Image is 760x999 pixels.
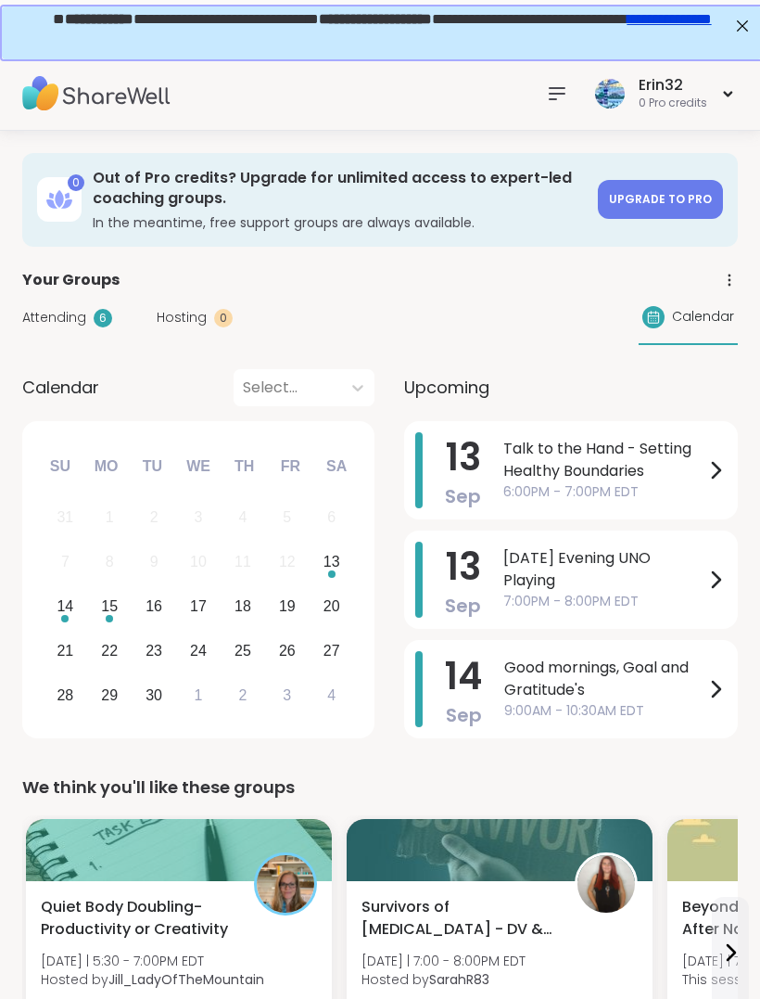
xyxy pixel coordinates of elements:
div: Choose Wednesday, October 1st, 2025 [179,675,219,715]
div: 27 [323,638,340,663]
div: 0 [214,309,233,327]
div: Not available Wednesday, September 10th, 2025 [179,542,219,582]
div: 0 [68,174,84,191]
div: 25 [234,638,251,663]
span: 9:00AM - 10:30AM EDT [504,701,704,721]
span: Hosted by [361,970,526,989]
span: Calendar [22,375,99,400]
h3: In the meantime, free support groups are always available. [93,213,587,232]
div: Not available Tuesday, September 9th, 2025 [134,542,174,582]
span: Talk to the Hand - Setting Healthy Boundaries [503,438,704,482]
div: Choose Monday, September 15th, 2025 [90,586,130,626]
div: 19 [279,594,296,619]
div: 4 [238,505,247,530]
div: Choose Friday, September 26th, 2025 [267,631,307,671]
div: Choose Thursday, September 18th, 2025 [223,586,263,626]
span: Hosting [157,308,207,327]
div: 22 [101,638,118,663]
div: 30 [146,683,162,708]
div: Su [40,445,81,486]
div: 24 [190,638,207,663]
span: [DATE] | 7:00 - 8:00PM EDT [361,952,526,970]
div: Not available Thursday, September 11th, 2025 [223,542,263,582]
div: Choose Friday, September 19th, 2025 [267,586,307,626]
div: 6 [327,505,336,530]
div: Sa [316,445,357,486]
div: Choose Saturday, October 4th, 2025 [311,675,351,715]
span: 7:00PM - 8:00PM EDT [503,592,704,611]
div: 0 Pro credits [639,96,707,111]
div: 6 [94,309,112,327]
b: Jill_LadyOfTheMountain [108,970,264,989]
span: Sep [445,483,481,509]
div: 11 [234,549,251,574]
div: Choose Sunday, September 14th, 2025 [45,586,85,626]
img: ShareWell Nav Logo [22,61,171,126]
span: 13 [446,431,481,483]
div: 31 [57,505,73,530]
div: 8 [106,549,114,574]
span: [DATE] Evening UNO Playing [503,547,704,592]
div: Choose Thursday, September 25th, 2025 [223,631,263,671]
span: Calendar [672,307,734,327]
span: Sep [445,593,481,619]
img: Erin32 [595,79,625,109]
div: 26 [279,638,296,663]
div: 7 [61,549,70,574]
div: 3 [283,683,291,708]
div: Not available Monday, September 1st, 2025 [90,498,130,538]
span: Upcoming [404,375,489,400]
div: Choose Wednesday, September 24th, 2025 [179,631,219,671]
div: 5 [283,505,291,530]
div: 14 [57,594,73,619]
div: Choose Sunday, September 21st, 2025 [45,631,85,671]
div: 1 [106,505,114,530]
div: Choose Monday, September 29th, 2025 [90,675,130,715]
div: 20 [323,594,340,619]
div: Not available Friday, September 12th, 2025 [267,542,307,582]
div: Not available Monday, September 8th, 2025 [90,542,130,582]
span: Survivors of [MEDICAL_DATA] - DV & Others [361,896,554,941]
div: 29 [101,683,118,708]
div: 9 [150,549,158,574]
div: Choose Tuesday, September 23rd, 2025 [134,631,174,671]
div: Fr [270,445,310,486]
div: 13 [323,549,340,574]
span: 14 [445,650,482,702]
div: 10 [190,549,207,574]
div: 12 [279,549,296,574]
div: 1 [195,683,203,708]
a: Upgrade to Pro [598,180,723,219]
div: Th [224,445,265,486]
div: 21 [57,638,73,663]
span: Hosted by [41,970,264,989]
div: 15 [101,594,118,619]
div: Choose Saturday, September 13th, 2025 [311,542,351,582]
div: Choose Saturday, September 20th, 2025 [311,586,351,626]
div: We [178,445,219,486]
span: Your Groups [22,269,120,291]
img: Jill_LadyOfTheMountain [257,855,314,913]
div: 18 [234,594,251,619]
div: Not available Sunday, September 7th, 2025 [45,542,85,582]
span: Sep [446,702,482,728]
div: Choose Sunday, September 28th, 2025 [45,675,85,715]
span: [DATE] | 5:30 - 7:00PM EDT [41,952,264,970]
div: 2 [150,505,158,530]
div: Mo [85,445,126,486]
div: Choose Friday, October 3rd, 2025 [267,675,307,715]
span: 13 [446,541,481,593]
div: Choose Tuesday, September 30th, 2025 [134,675,174,715]
div: 16 [146,594,162,619]
b: SarahR83 [429,970,489,989]
div: Not available Saturday, September 6th, 2025 [311,498,351,538]
div: 2 [238,683,247,708]
div: 23 [146,638,162,663]
img: SarahR83 [577,855,635,913]
div: 4 [327,683,336,708]
h3: Out of Pro credits? Upgrade for unlimited access to expert-led coaching groups. [93,168,587,210]
div: 17 [190,594,207,619]
div: 28 [57,683,73,708]
div: Choose Saturday, September 27th, 2025 [311,631,351,671]
div: Choose Wednesday, September 17th, 2025 [179,586,219,626]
